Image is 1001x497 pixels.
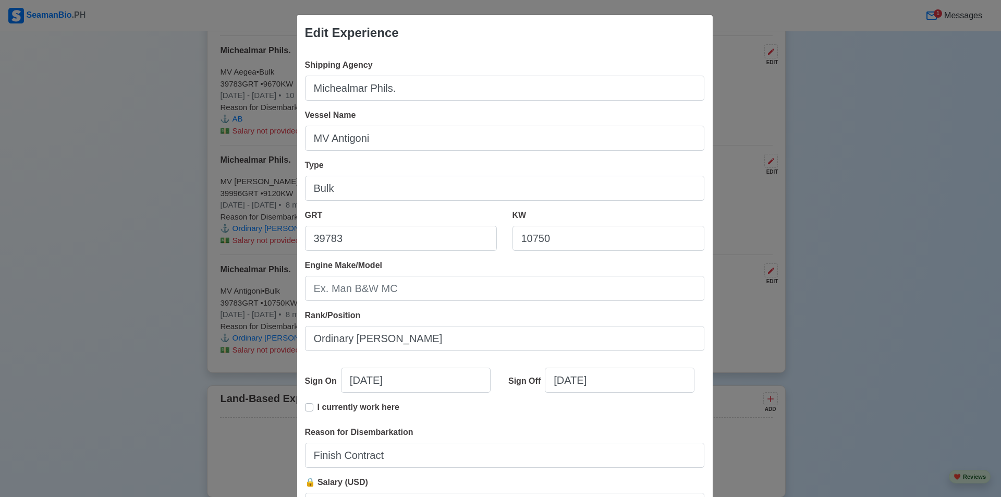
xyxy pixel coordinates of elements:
[318,401,399,414] p: I currently work here
[305,111,356,119] span: Vessel Name
[305,311,361,320] span: Rank/Position
[305,375,341,387] div: Sign On
[305,428,413,437] span: Reason for Disembarkation
[305,261,382,270] span: Engine Make/Model
[305,276,704,301] input: Ex. Man B&W MC
[305,443,704,468] input: Your reason for disembarkation...
[305,126,704,151] input: Ex: Dolce Vita
[305,60,373,69] span: Shipping Agency
[512,211,527,220] span: KW
[305,226,497,251] input: 33922
[305,211,323,220] span: GRT
[305,478,368,487] span: 🔒 Salary (USD)
[305,176,704,201] input: Bulk, Container, etc.
[305,23,399,42] div: Edit Experience
[305,161,324,169] span: Type
[305,76,704,101] input: Ex: Global Gateway
[305,326,704,351] input: Ex: Third Officer or 3/OFF
[512,226,704,251] input: 8000
[508,375,545,387] div: Sign Off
